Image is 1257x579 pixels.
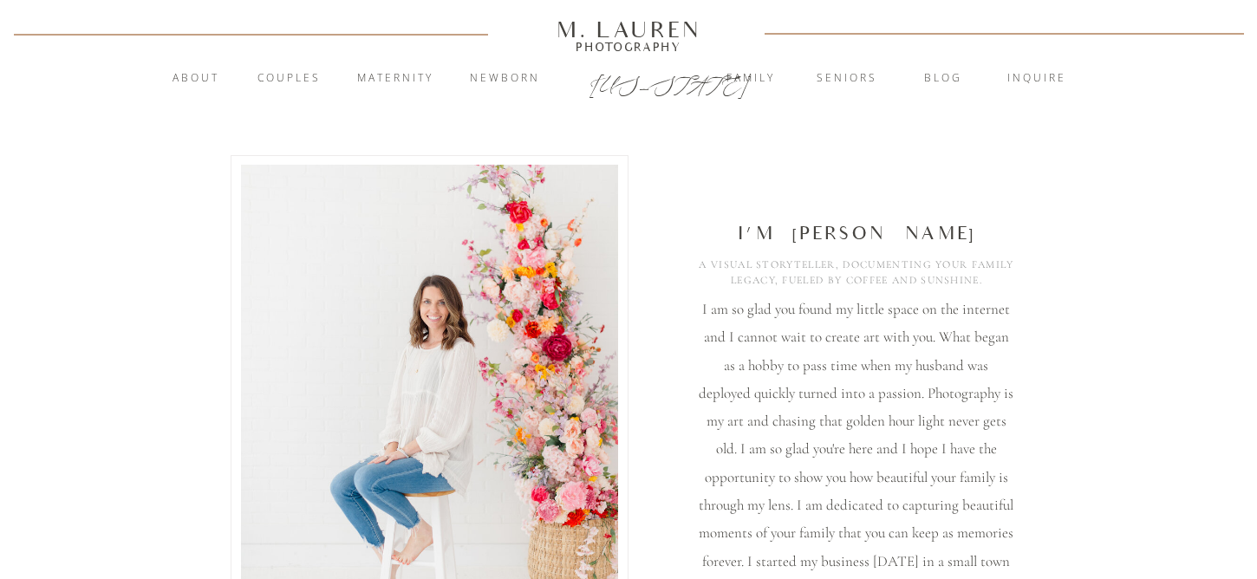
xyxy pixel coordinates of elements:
[549,42,708,51] a: Photography
[704,70,798,88] a: Family
[242,70,335,88] a: Couples
[800,70,894,88] a: Seniors
[589,71,668,92] a: [US_STATE]
[694,257,1019,293] h1: A visual storyteller, documenting your family legacy, fueled by coffEe and sunshine.
[896,70,990,88] a: blog
[348,70,442,88] a: Maternity
[712,221,1002,248] h3: I'm [PERSON_NAME]
[458,70,551,88] a: Newborn
[990,70,1084,88] a: inquire
[505,20,752,39] a: M. Lauren
[162,70,229,88] a: About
